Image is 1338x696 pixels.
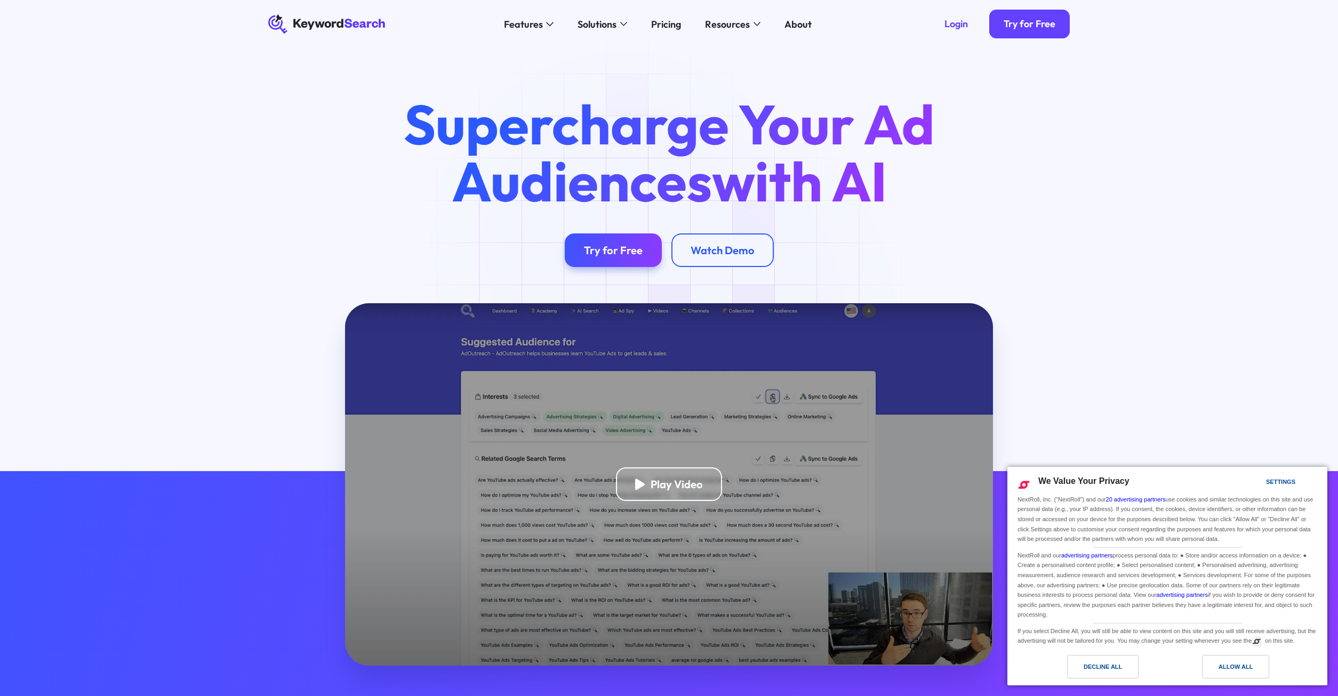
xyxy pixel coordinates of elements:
[712,146,887,216] span: with AI
[784,17,812,31] div: About
[1084,661,1122,673] div: Decline All
[1038,476,1129,485] span: We Value Your Privacy
[989,10,1070,38] a: Try for Free
[1004,18,1055,30] div: Try for Free
[705,17,750,31] div: Resources
[1167,655,1321,684] a: Allow All
[1266,476,1295,488] div: Settings
[651,478,703,491] div: Play Video
[1247,473,1273,493] a: Settings
[1014,655,1167,684] a: Decline All
[504,17,543,31] div: Features
[565,233,662,267] a: Try for Free
[1061,552,1113,559] a: advertising partners
[778,14,819,34] a: About
[584,244,643,257] div: Try for Free
[381,96,957,209] h1: Supercharge Your Ad Audiences
[1015,493,1319,545] div: NextRoll, Inc. ("NextRoll") and our use cookies and similar technologies on this site and use per...
[1219,661,1253,673] div: Allow All
[1156,592,1208,598] a: advertising partners
[644,14,688,34] a: Pricing
[1015,548,1319,621] div: NextRoll and our process personal data to: ● Store and/or access information on a device; ● Creat...
[1106,496,1166,503] a: 20 advertising partners
[930,10,982,38] a: Login
[651,17,681,31] div: Pricing
[345,303,993,666] a: open lightbox
[1015,624,1319,647] div: If you select Decline All, you will still be able to view content on this site and you will still...
[578,17,616,31] div: Solutions
[691,244,755,257] div: Watch Demo
[944,18,968,30] div: Login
